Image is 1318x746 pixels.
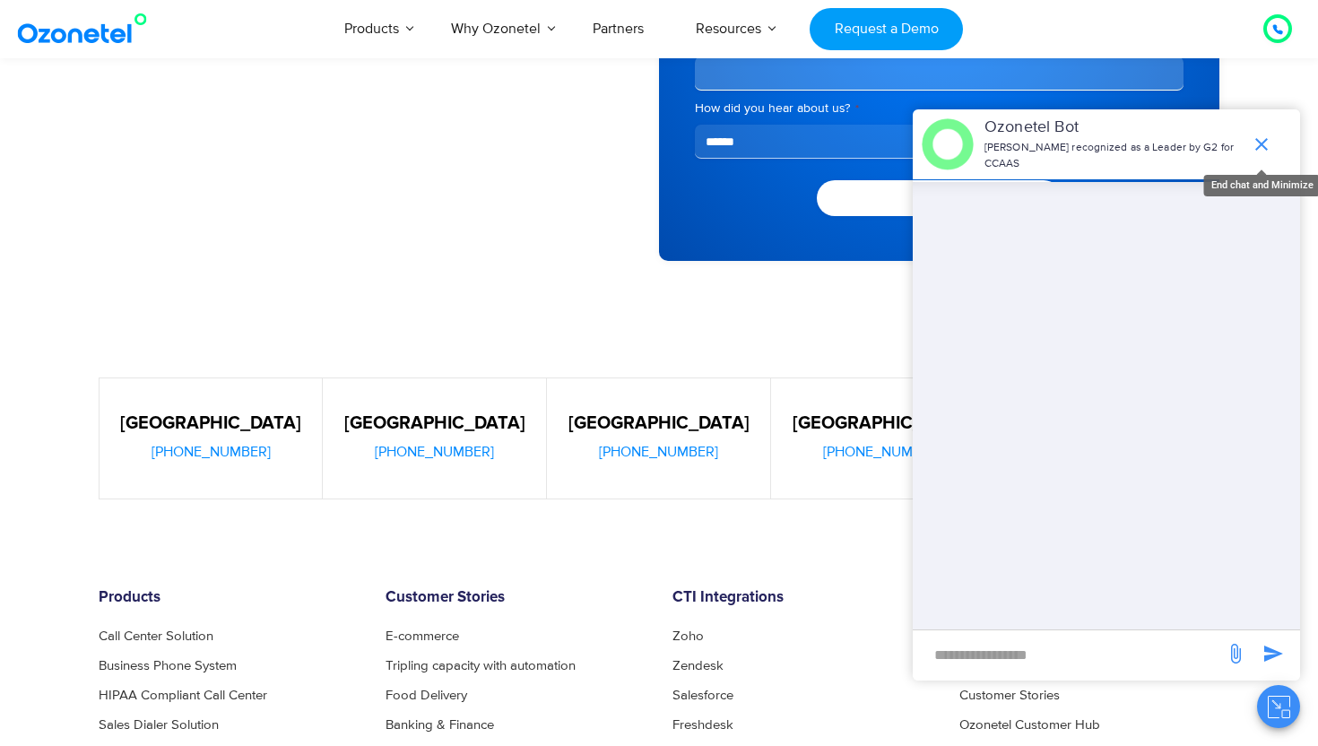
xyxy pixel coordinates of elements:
[672,718,733,732] a: Freshdesk
[341,414,528,432] h5: [GEOGRAPHIC_DATA]
[99,659,237,672] a: Business Phone System
[99,629,213,643] a: Call Center Solution
[99,718,219,732] a: Sales Dialer Solution
[823,445,942,459] a: [PHONE_NUMBER]
[672,659,724,672] a: Zendesk
[375,445,494,459] a: [PHONE_NUMBER]
[959,718,1100,732] a: Ozonetel Customer Hub
[152,445,271,459] a: [PHONE_NUMBER]
[1218,636,1253,672] span: send message
[386,659,576,672] a: Tripling capacity with automation
[672,689,733,702] a: Salesforce
[984,140,1242,172] p: [PERSON_NAME] recognized as a Leader by G2 for CCAAS
[565,414,752,432] h5: [GEOGRAPHIC_DATA]
[672,629,704,643] a: Zoho
[386,589,646,607] h6: Customer Stories
[672,589,932,607] h6: CTI Integrations
[99,689,267,702] a: HIPAA Compliant Call Center
[1255,636,1291,672] span: send message
[99,589,359,607] h6: Products
[789,414,976,432] h5: [GEOGRAPHIC_DATA]
[810,8,963,50] a: Request a Demo
[386,689,467,702] a: Food Delivery
[984,116,1242,140] p: Ozonetel Bot
[922,118,974,170] img: header
[1244,126,1279,162] span: end chat or minimize
[695,100,1184,117] label: How did you hear about us?
[386,718,494,732] a: Banking & Finance
[386,629,459,643] a: E-commerce
[1257,685,1300,728] button: Close chat
[599,445,718,459] a: [PHONE_NUMBER]
[922,639,1216,672] div: new-msg-input
[117,414,304,432] h5: [GEOGRAPHIC_DATA]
